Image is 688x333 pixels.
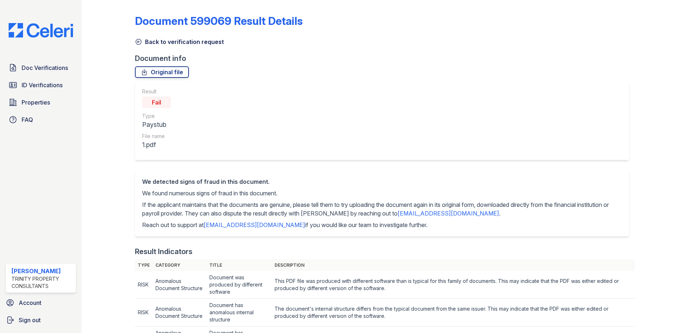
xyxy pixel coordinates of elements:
span: Doc Verifications [22,63,68,72]
div: Fail [142,97,171,108]
div: [PERSON_NAME] [12,267,73,275]
div: Result [142,88,171,95]
div: 1.pdf [142,140,171,150]
td: Anomalous Document Structure [153,299,207,327]
span: . [499,210,501,217]
a: Sign out [3,313,79,327]
div: Trinity Property Consultants [12,275,73,290]
a: Original file [135,66,189,78]
a: Doc Verifications [6,61,76,75]
p: If the applicant maintains that the documents are genuine, please tell them to try uploading the ... [142,200,622,218]
p: We found numerous signs of fraud in this document. [142,189,622,197]
td: This PDF file was produced with different software than is typical for this family of documents. ... [272,271,635,299]
td: RISK [135,271,153,299]
th: Category [153,259,207,271]
td: RISK [135,299,153,327]
span: FAQ [22,115,33,124]
th: Title [207,259,272,271]
span: ID Verifications [22,81,63,89]
td: Anomalous Document Structure [153,271,207,299]
td: Document has anomalous internal structure [207,299,272,327]
p: Reach out to support at if you would like our team to investigate further. [142,221,622,229]
a: Back to verification request [135,37,224,46]
td: The document's internal structure differs from the typical document from the same issuer. This ma... [272,299,635,327]
a: ID Verifications [6,78,76,92]
th: Description [272,259,635,271]
a: [EMAIL_ADDRESS][DOMAIN_NAME] [398,210,499,217]
a: Document 599069 Result Details [135,14,303,27]
img: CE_Logo_Blue-a8612792a0a2168367f1c8372b55b34899dd931a85d93a1a3d3e32e68fde9ad4.png [3,23,79,37]
a: FAQ [6,112,76,127]
div: File name [142,133,171,140]
span: Sign out [19,316,41,324]
div: Type [142,112,171,120]
a: Account [3,296,79,310]
span: Properties [22,98,50,107]
div: We detected signs of fraud in this document. [142,177,622,186]
span: Account [19,298,41,307]
div: Paystub [142,120,171,130]
a: Properties [6,95,76,110]
a: [EMAIL_ADDRESS][DOMAIN_NAME] [204,221,305,228]
th: Type [135,259,153,271]
div: Document info [135,53,635,63]
div: Result Indicators [135,247,193,257]
td: Document was produced by different software [207,271,272,299]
